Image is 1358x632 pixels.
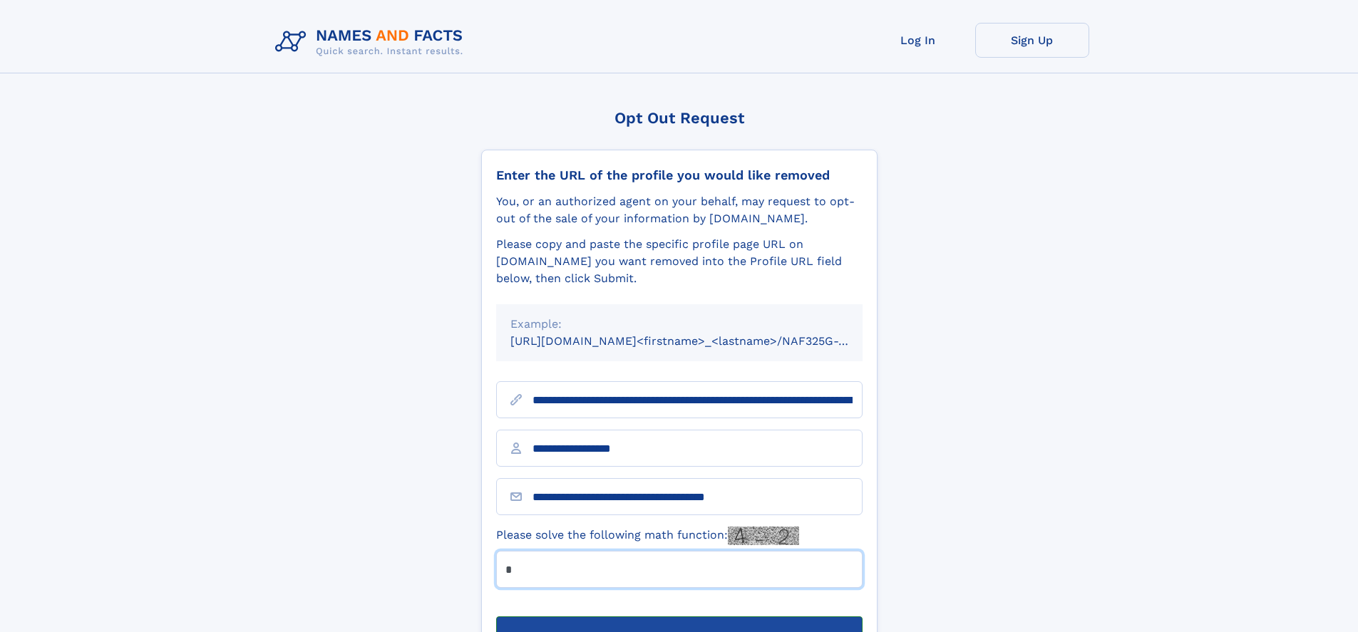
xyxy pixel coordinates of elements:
[496,236,863,287] div: Please copy and paste the specific profile page URL on [DOMAIN_NAME] you want removed into the Pr...
[496,193,863,227] div: You, or an authorized agent on your behalf, may request to opt-out of the sale of your informatio...
[975,23,1089,58] a: Sign Up
[481,109,878,127] div: Opt Out Request
[510,334,890,348] small: [URL][DOMAIN_NAME]<firstname>_<lastname>/NAF325G-xxxxxxxx
[510,316,848,333] div: Example:
[496,167,863,183] div: Enter the URL of the profile you would like removed
[496,527,799,545] label: Please solve the following math function:
[269,23,475,61] img: Logo Names and Facts
[861,23,975,58] a: Log In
